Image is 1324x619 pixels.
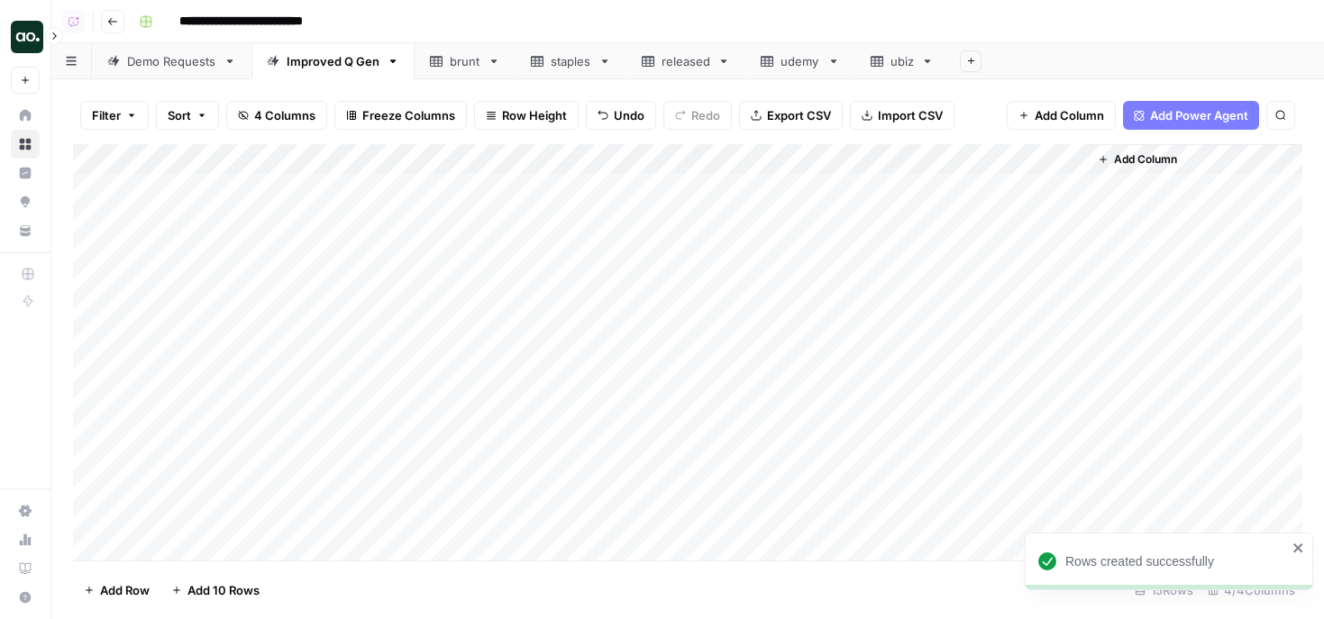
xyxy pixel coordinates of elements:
div: udemy [781,52,820,70]
span: Add Row [100,581,150,599]
button: Freeze Columns [334,101,467,130]
button: Import CSV [850,101,954,130]
a: Your Data [11,216,40,245]
span: Redo [691,106,720,124]
div: released [662,52,710,70]
a: Insights [11,159,40,187]
button: Add Column [1007,101,1116,130]
div: Demo Requests [127,52,216,70]
button: Export CSV [739,101,843,130]
span: Sort [168,106,191,124]
a: staples [516,43,626,79]
span: Add 10 Rows [187,581,260,599]
a: Browse [11,130,40,159]
button: Add 10 Rows [160,576,270,605]
span: Import CSV [878,106,943,124]
button: Row Height [474,101,579,130]
a: Improved Q Gen [251,43,415,79]
div: ubiz [890,52,914,70]
a: Learning Hub [11,554,40,583]
span: 4 Columns [254,106,315,124]
span: Row Height [502,106,567,124]
button: Filter [80,101,149,130]
span: Freeze Columns [362,106,455,124]
div: staples [551,52,591,70]
a: Usage [11,525,40,554]
span: Filter [92,106,121,124]
a: Demo Requests [92,43,251,79]
span: Add Column [1035,106,1104,124]
button: Redo [663,101,732,130]
a: brunt [415,43,516,79]
a: ubiz [855,43,949,79]
div: brunt [450,52,480,70]
img: Dillon Test Logo [11,21,43,53]
a: Home [11,101,40,130]
button: 4 Columns [226,101,327,130]
span: Undo [614,106,644,124]
div: 4/4 Columns [1201,576,1302,605]
span: Export CSV [767,106,831,124]
div: 15 Rows [1128,576,1201,605]
a: udemy [745,43,855,79]
button: Undo [586,101,656,130]
button: Workspace: Dillon Test [11,14,40,59]
div: Improved Q Gen [287,52,379,70]
a: Settings [11,496,40,525]
button: close [1292,541,1305,555]
button: Add Row [73,576,160,605]
button: Help + Support [11,583,40,612]
a: released [626,43,745,79]
span: Add Power Agent [1150,106,1248,124]
div: Rows created successfully [1065,552,1287,570]
a: Opportunities [11,187,40,216]
button: Add Column [1091,148,1184,171]
button: Sort [156,101,219,130]
span: Add Column [1114,151,1177,168]
button: Add Power Agent [1123,101,1259,130]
